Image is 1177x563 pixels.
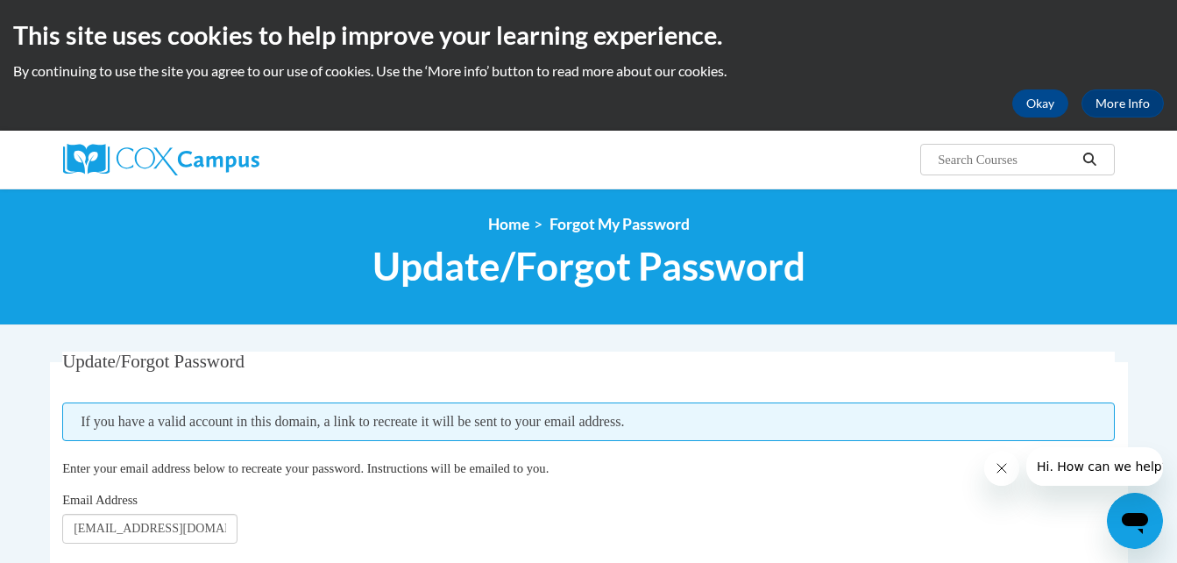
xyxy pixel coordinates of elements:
span: Update/Forgot Password [372,243,805,289]
img: Cox Campus [63,144,259,175]
iframe: Message from company [1026,447,1163,486]
span: Forgot My Password [550,215,690,233]
iframe: Close message [984,451,1019,486]
span: Hi. How can we help? [11,12,142,26]
span: If you have a valid account in this domain, a link to recreate it will be sent to your email addr... [62,403,1115,441]
button: Okay [1012,89,1068,118]
span: Enter your email address below to recreate your password. Instructions will be emailed to you. [62,461,549,475]
span: Update/Forgot Password [62,351,245,372]
a: Home [488,215,529,233]
a: More Info [1081,89,1164,118]
span: Email Address [62,493,138,507]
a: Cox Campus [63,144,396,175]
iframe: Button to launch messaging window [1107,493,1163,549]
button: Search [1076,149,1103,170]
input: Email [62,514,238,544]
p: By continuing to use the site you agree to our use of cookies. Use the ‘More info’ button to read... [13,61,1164,81]
input: Search Courses [936,149,1076,170]
h2: This site uses cookies to help improve your learning experience. [13,18,1164,53]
